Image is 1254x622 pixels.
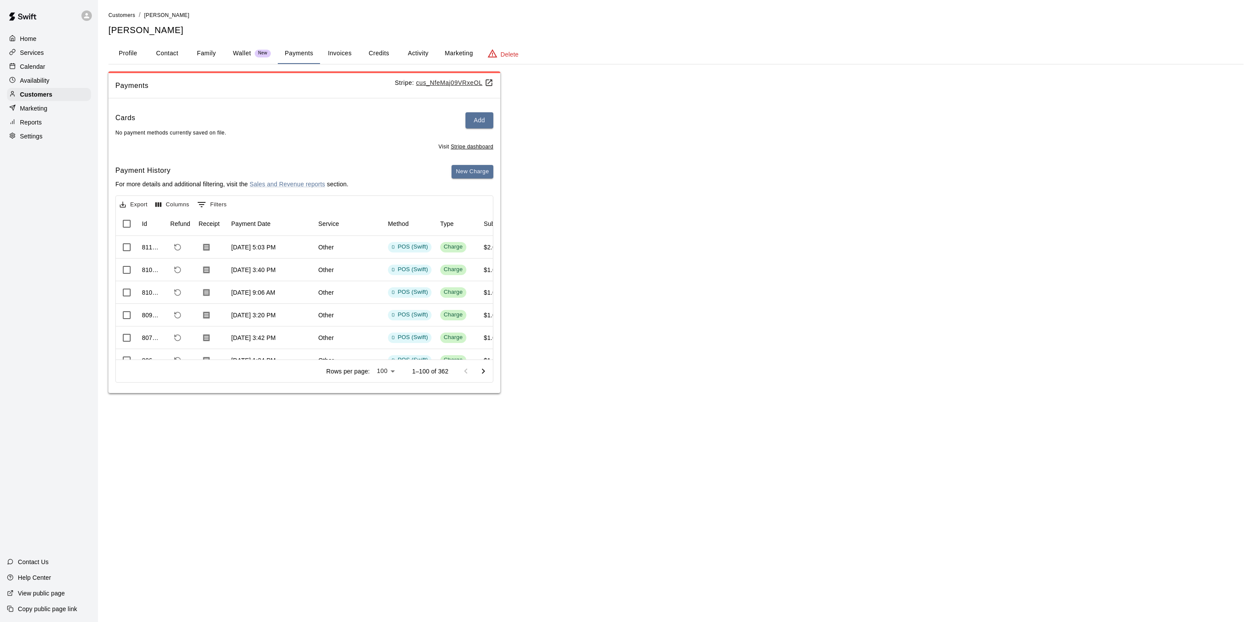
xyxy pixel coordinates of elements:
[231,288,275,297] div: Sep 11, 2025, 9:06 AM
[320,43,359,64] button: Invoices
[20,90,52,99] p: Customers
[318,243,334,252] div: Other
[199,285,214,300] button: Download Receipt
[20,118,42,127] p: Reports
[199,330,214,346] button: Download Receipt
[391,243,428,251] div: POS (Swift)
[416,79,493,86] a: cus_NfeMaj09VRxeOL
[199,239,214,255] button: Download Receipt
[139,10,141,20] li: /
[166,212,194,236] div: Refund
[484,266,499,274] div: $1.00
[7,130,91,143] a: Settings
[231,356,276,365] div: Sep 9, 2025, 1:24 PM
[391,311,428,319] div: POS (Swift)
[318,212,339,236] div: Service
[170,285,185,300] span: Refund payment
[142,243,162,252] div: 811039
[484,288,499,297] div: $1.00
[255,50,271,56] span: New
[20,132,43,141] p: Settings
[142,311,162,319] div: 809001
[391,288,428,296] div: POS (Swift)
[484,212,507,236] div: Subtotal
[444,243,463,251] div: Charge
[18,605,77,613] p: Copy public page link
[115,112,135,128] h6: Cards
[20,34,37,43] p: Home
[412,367,448,376] p: 1–100 of 362
[318,333,334,342] div: Other
[170,308,185,323] span: Refund payment
[20,48,44,57] p: Services
[20,104,47,113] p: Marketing
[444,288,463,296] div: Charge
[7,88,91,101] a: Customers
[451,144,493,150] a: Stripe dashboard
[108,11,135,18] a: Customers
[501,50,519,59] p: Delete
[318,356,334,365] div: Other
[108,43,1244,64] div: basic tabs example
[231,311,276,319] div: Sep 10, 2025, 3:20 PM
[484,311,499,319] div: $1.00
[18,589,65,598] p: View public page
[7,46,91,59] a: Services
[142,333,162,342] div: 807036
[108,43,148,64] button: Profile
[18,558,49,566] p: Contact Us
[170,353,185,368] span: Refund payment
[144,12,189,18] span: [PERSON_NAME]
[444,311,463,319] div: Charge
[7,102,91,115] a: Marketing
[436,212,479,236] div: Type
[118,198,150,212] button: Export
[7,32,91,45] a: Home
[7,74,91,87] a: Availability
[391,333,428,342] div: POS (Swift)
[20,76,50,85] p: Availability
[170,262,185,277] span: Refund payment
[199,353,214,368] button: Download Receipt
[452,165,493,178] button: New Charge
[199,307,214,323] button: Download Receipt
[384,212,436,236] div: Method
[438,143,493,151] span: Visit
[108,24,1244,36] h5: [PERSON_NAME]
[249,181,325,188] a: Sales and Revenue reports
[479,212,523,236] div: Subtotal
[388,212,409,236] div: Method
[199,262,214,278] button: Download Receipt
[195,198,229,212] button: Show filters
[444,266,463,274] div: Charge
[231,266,276,274] div: Sep 11, 2025, 3:40 PM
[278,43,320,64] button: Payments
[398,43,438,64] button: Activity
[18,573,51,582] p: Help Center
[7,116,91,129] a: Reports
[142,266,162,274] div: 810845
[7,60,91,73] a: Calendar
[227,212,314,236] div: Payment Date
[115,165,348,176] h6: Payment History
[484,243,499,252] div: $2.00
[231,333,276,342] div: Sep 9, 2025, 3:42 PM
[142,288,162,297] div: 810287
[395,78,493,87] p: Stripe:
[153,198,192,212] button: Select columns
[359,43,398,64] button: Credits
[391,356,428,364] div: POS (Swift)
[438,43,480,64] button: Marketing
[170,212,190,236] div: Refund
[170,240,185,255] span: Refund payment
[20,62,45,71] p: Calendar
[138,212,166,236] div: Id
[108,10,1244,20] nav: breadcrumb
[314,212,384,236] div: Service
